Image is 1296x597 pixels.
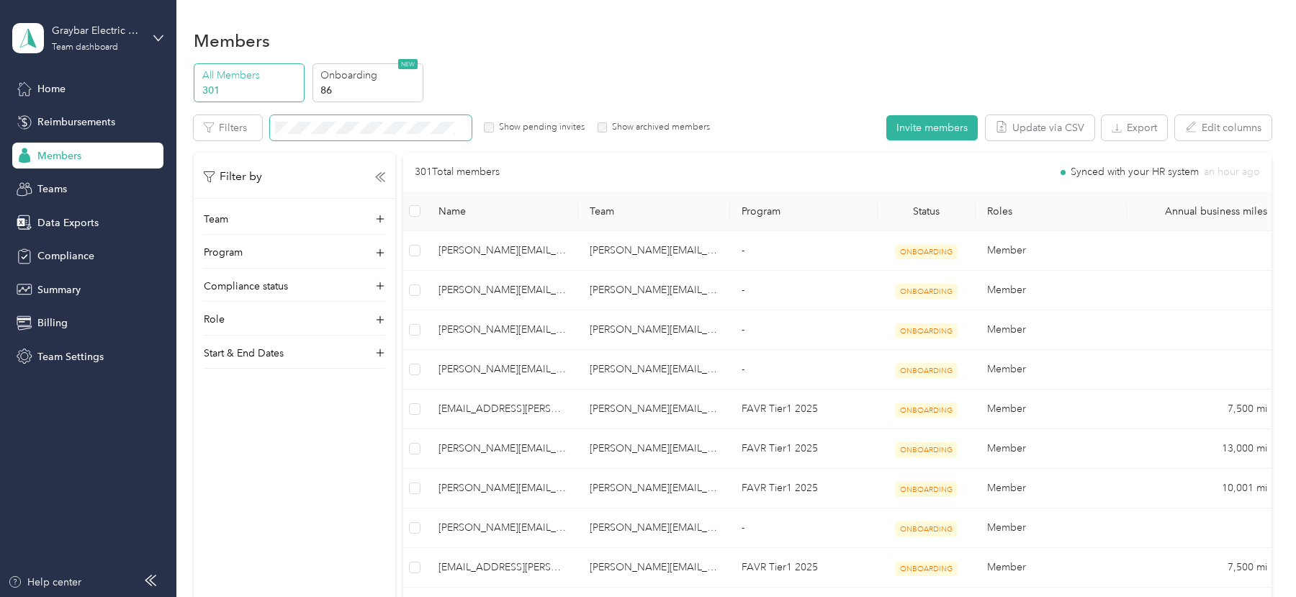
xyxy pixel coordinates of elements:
span: [PERSON_NAME][EMAIL_ADDRESS][PERSON_NAME][DOMAIN_NAME] [438,322,567,338]
span: Summary [37,282,81,297]
span: an hour ago [1204,167,1260,177]
td: hector.avila@graybar.com [427,429,578,469]
button: Export [1102,115,1167,140]
span: NEW [398,59,418,69]
td: - [730,271,878,310]
td: - [730,310,878,350]
td: Member [976,390,1127,429]
span: ONBOARDING [895,521,958,537]
td: - [730,508,878,548]
td: ONBOARDING [878,548,976,588]
td: ONBOARDING [878,390,976,429]
td: Member [976,271,1127,310]
td: ONBOARDING [878,310,976,350]
td: 7,500 mi [1127,548,1278,588]
span: Members [37,148,81,163]
p: Onboarding [320,68,418,83]
span: [PERSON_NAME][EMAIL_ADDRESS][PERSON_NAME][DOMAIN_NAME] [438,362,567,377]
p: Compliance status [204,279,288,294]
th: Status [878,192,976,231]
th: Annual business miles [1127,192,1278,231]
span: ONBOARDING [895,482,958,497]
td: 10,001 mi [1127,469,1278,508]
p: 301 [202,83,300,98]
span: Teams [37,181,67,197]
span: Home [37,81,66,96]
td: cory.chaney@graybar.com [578,310,729,350]
span: [EMAIL_ADDRESS][PERSON_NAME][DOMAIN_NAME] [438,401,567,417]
span: Name [438,205,567,217]
span: [EMAIL_ADDRESS][PERSON_NAME][DOMAIN_NAME] [438,560,567,575]
td: david.bender@graybar.com [427,350,578,390]
label: Show archived members [607,121,710,134]
h1: Members [194,33,270,48]
td: Member [976,310,1127,350]
div: Team dashboard [52,43,118,52]
label: Show pending invites [494,121,585,134]
td: david.bender@graybar.com [578,350,729,390]
td: ONBOARDING [878,508,976,548]
td: christopher.garrick@graybar.com [427,271,578,310]
td: - [730,350,878,390]
td: brennan.weaver@graybar.com [578,231,729,271]
td: ONBOARDING [878,231,976,271]
td: FAVR Tier1 2025 [730,429,878,469]
p: Program [204,245,243,260]
span: ONBOARDING [895,284,958,299]
button: Update via CSV [986,115,1094,140]
td: jensen.wenrick@graybar.com [427,469,578,508]
td: - [730,231,878,271]
span: Synced with your HR system [1071,167,1199,177]
p: Role [204,312,225,327]
span: ONBOARDING [895,442,958,457]
span: ONBOARDING [895,403,958,418]
span: Compliance [37,248,94,264]
p: 301 Total members [415,164,500,180]
p: Start & End Dates [204,346,284,361]
span: [PERSON_NAME][EMAIL_ADDRESS][PERSON_NAME][DOMAIN_NAME] [438,520,567,536]
td: FAVR Tier1 2025 [730,469,878,508]
td: josehector.sandoval@graybar.com [427,548,578,588]
td: evan.rudolph@graybar.com [427,390,578,429]
button: Help center [8,575,81,590]
span: ONBOARDING [895,561,958,576]
th: Program [730,192,878,231]
td: Member [976,350,1127,390]
p: Filter by [204,168,262,186]
span: Data Exports [37,215,99,230]
td: Member [976,429,1127,469]
button: Edit columns [1175,115,1272,140]
p: 86 [320,83,418,98]
td: Member [976,469,1127,508]
span: ONBOARDING [895,323,958,338]
td: brennan.weaver@graybar.com [427,231,578,271]
td: Member [976,548,1127,588]
span: [PERSON_NAME][EMAIL_ADDRESS][PERSON_NAME][DOMAIN_NAME] [438,480,567,496]
td: FAVR Tier1 2025 [730,390,878,429]
span: Billing [37,315,68,331]
button: Invite members [886,115,978,140]
p: All Members [202,68,300,83]
td: joe.reyff@graybar.com [427,508,578,548]
iframe: Everlance-gr Chat Button Frame [1215,516,1296,597]
td: 13,000 mi [1127,429,1278,469]
td: Member [976,508,1127,548]
th: Roles [976,192,1127,231]
td: Member [976,231,1127,271]
td: robert.janociak@graybar.com [578,390,729,429]
button: Filters [194,115,262,140]
td: ONBOARDING [878,429,976,469]
td: 7,500 mi [1127,390,1278,429]
span: Team Settings [37,349,104,364]
span: ONBOARDING [895,363,958,378]
td: johnathon.sherman@graybar.com [578,469,729,508]
th: Team [578,192,729,231]
span: [PERSON_NAME][EMAIL_ADDRESS][PERSON_NAME][DOMAIN_NAME] [438,282,567,298]
span: [PERSON_NAME][EMAIL_ADDRESS][PERSON_NAME][DOMAIN_NAME] [438,243,567,259]
td: ONBOARDING [878,350,976,390]
td: ONBOARDING [878,469,976,508]
p: Team [204,212,228,227]
td: ONBOARDING [878,271,976,310]
div: Graybar Electric Company, Inc [52,23,142,38]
